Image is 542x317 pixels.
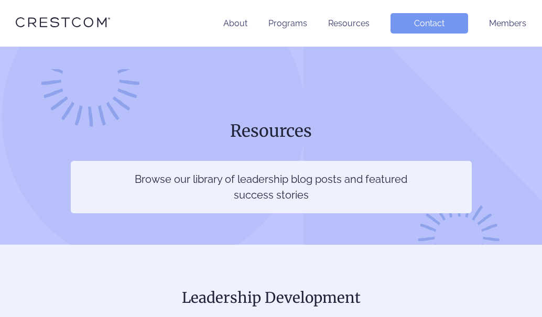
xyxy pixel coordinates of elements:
[16,287,526,309] h2: Leadership Development
[328,18,370,28] a: Resources
[268,18,307,28] a: Programs
[489,18,526,28] a: Members
[71,120,472,142] h1: Resources
[134,171,408,203] p: Browse our library of leadership blog posts and featured success stories
[391,13,468,34] a: Contact
[223,18,247,28] a: About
